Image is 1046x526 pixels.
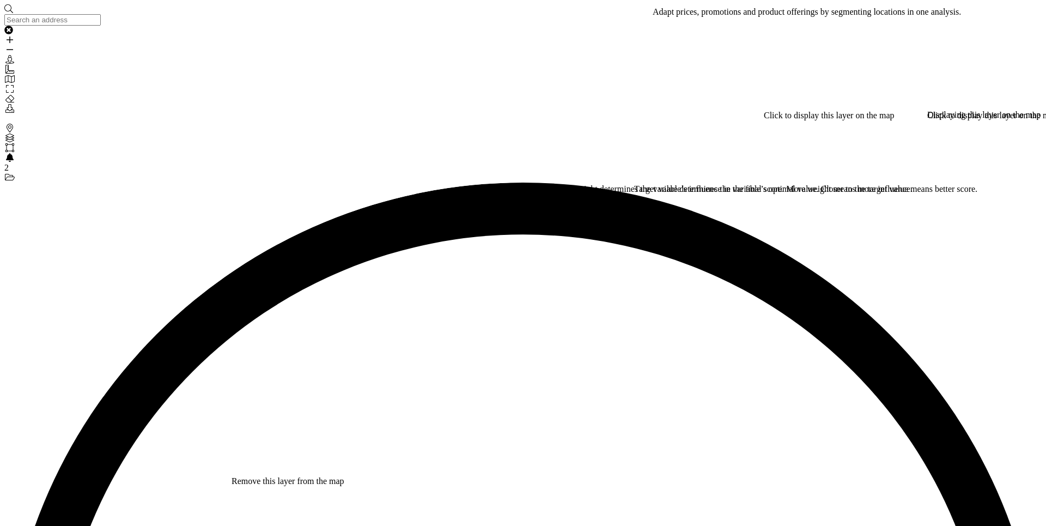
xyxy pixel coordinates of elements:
div: Displaying this layer on the map [927,110,1041,120]
div: Weight determines the variable’s influence in the final score. More weight means more influence. [573,184,913,194]
div: Click to display this layer on the map [764,111,895,120]
div: Adapt prices, promotions and product offerings by segmenting locations in one analysis. [653,7,961,17]
div: Target value determines the variable’s optimal value. Closer to the target value means better score. [634,184,977,194]
span: 2 [4,163,9,172]
span: Support [22,8,61,17]
div: Remove this layer from the map [232,476,344,486]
